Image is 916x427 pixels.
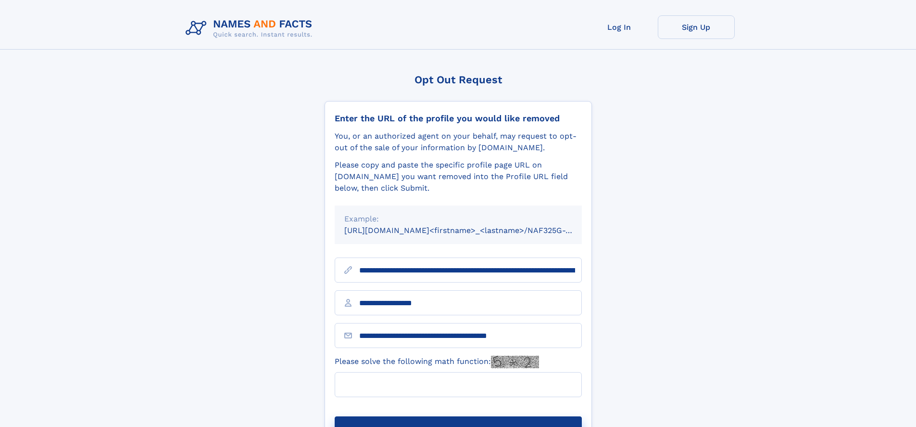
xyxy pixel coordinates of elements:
[325,74,592,86] div: Opt Out Request
[344,226,600,235] small: [URL][DOMAIN_NAME]<firstname>_<lastname>/NAF325G-xxxxxxxx
[335,113,582,124] div: Enter the URL of the profile you would like removed
[344,213,572,225] div: Example:
[581,15,658,39] a: Log In
[335,130,582,154] div: You, or an authorized agent on your behalf, may request to opt-out of the sale of your informatio...
[335,159,582,194] div: Please copy and paste the specific profile page URL on [DOMAIN_NAME] you want removed into the Pr...
[335,356,539,368] label: Please solve the following math function:
[658,15,735,39] a: Sign Up
[182,15,320,41] img: Logo Names and Facts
